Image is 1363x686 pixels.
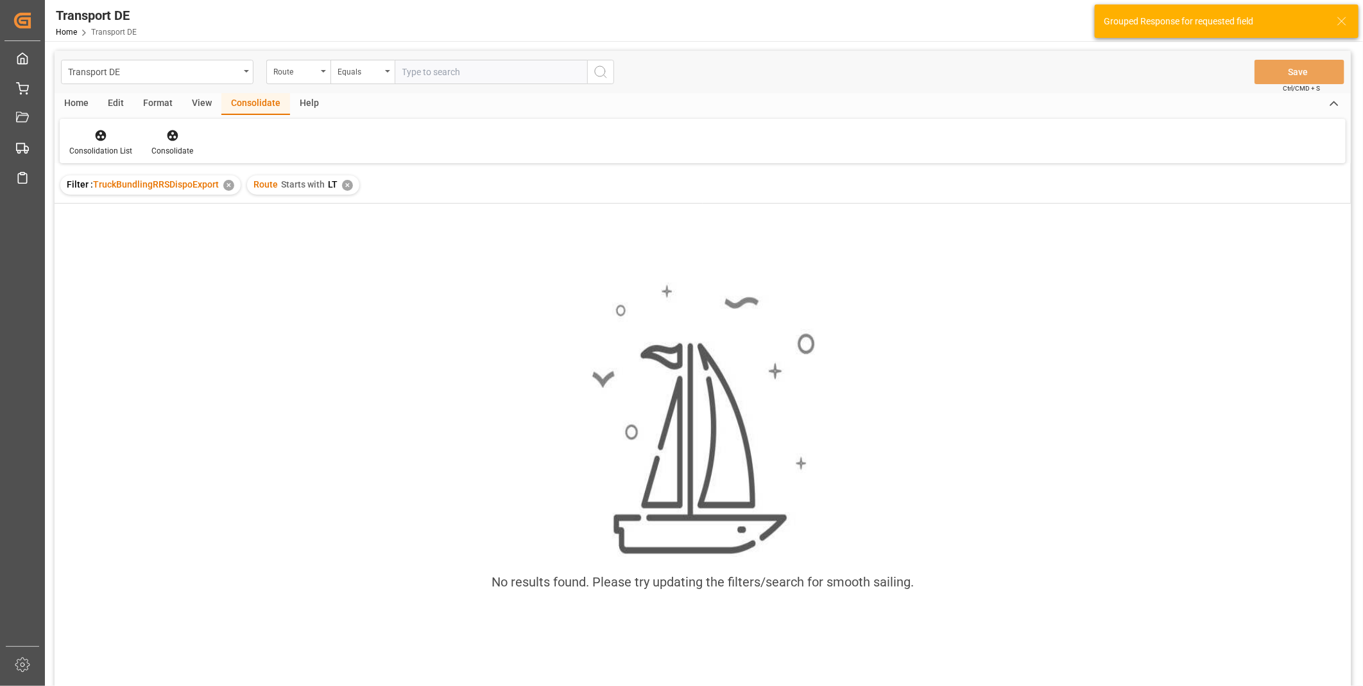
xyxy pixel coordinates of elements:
[273,63,317,78] div: Route
[61,60,253,84] button: open menu
[1283,84,1320,93] span: Ctrl/CMD + S
[328,179,338,189] span: LT
[93,179,219,189] span: TruckBundlingRRSDispoExport
[223,180,234,191] div: ✕
[67,179,93,189] span: Filter :
[290,93,329,115] div: Help
[56,6,137,25] div: Transport DE
[1104,15,1324,28] div: Grouped Response for requested field
[221,93,290,115] div: Consolidate
[69,145,132,157] div: Consolidation List
[133,93,182,115] div: Format
[56,28,77,37] a: Home
[253,179,278,189] span: Route
[1255,60,1344,84] button: Save
[55,93,98,115] div: Home
[266,60,330,84] button: open menu
[590,283,815,557] img: smooth_sailing.jpeg
[342,180,353,191] div: ✕
[330,60,395,84] button: open menu
[151,145,193,157] div: Consolidate
[182,93,221,115] div: View
[587,60,614,84] button: search button
[395,60,587,84] input: Type to search
[492,572,914,592] div: No results found. Please try updating the filters/search for smooth sailing.
[68,63,239,79] div: Transport DE
[98,93,133,115] div: Edit
[338,63,381,78] div: Equals
[281,179,325,189] span: Starts with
